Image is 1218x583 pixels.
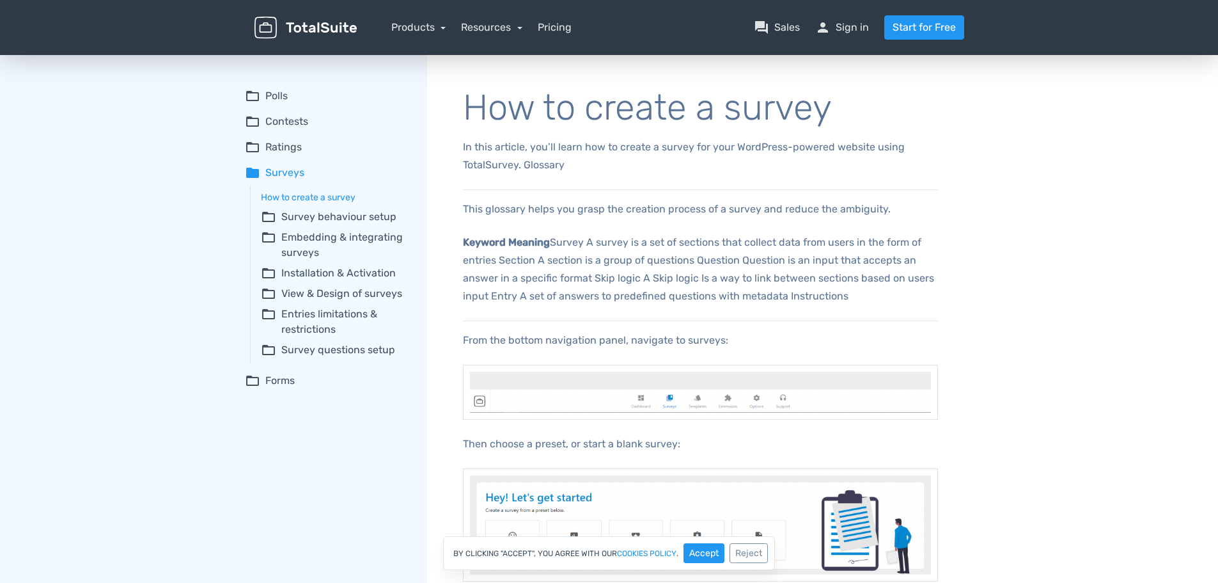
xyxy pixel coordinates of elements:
[261,342,276,358] span: folder_open
[261,266,409,281] summary: folder_openInstallation & Activation
[245,114,260,129] span: folder_open
[261,286,276,301] span: folder_open
[261,342,409,358] summary: folder_openSurvey questions setup
[245,373,409,388] summary: folder_openForms
[261,286,409,301] summary: folder_openView & Design of surveys
[245,88,260,104] span: folder_open
[261,191,409,204] a: How to create a survey
[463,88,938,128] h1: How to create a survey
[261,266,276,281] span: folder_open
[254,17,357,39] img: TotalSuite for WordPress
[617,550,676,557] a: cookies policy
[245,114,409,129] summary: folder_openContests
[463,234,938,305] p: Survey A survey is a set of sections that collect data from users in the form of entries Section ...
[683,543,724,563] button: Accept
[463,138,938,174] p: In this article, you’ll learn how to create a survey for your WordPress-powered website using Tot...
[463,468,938,582] img: null
[463,236,506,248] b: Keyword
[245,88,409,104] summary: folder_openPolls
[730,543,768,563] button: Reject
[463,365,938,420] img: null
[261,209,409,225] summary: folder_openSurvey behaviour setup
[245,165,409,180] summary: folderSurveys
[245,165,260,180] span: folder
[261,209,276,225] span: folder_open
[754,20,769,35] span: question_answer
[538,20,572,35] a: Pricing
[261,307,276,337] span: folder_open
[261,307,409,337] summary: folder_openEntries limitations & restrictions
[463,435,938,453] p: Then choose a preset, or start a blank survey:
[754,20,800,35] a: question_answerSales
[508,236,550,248] b: Meaning
[815,20,869,35] a: personSign in
[884,15,964,40] a: Start for Free
[261,230,276,260] span: folder_open
[391,21,446,33] a: Products
[815,20,831,35] span: person
[463,331,938,349] p: From the bottom navigation panel, navigate to surveys:
[463,200,938,218] p: This glossary helps you grasp the creation process of a survey and reduce the ambiguity.
[461,21,522,33] a: Resources
[245,373,260,388] span: folder_open
[245,140,409,155] summary: folder_openRatings
[443,536,775,570] div: By clicking "Accept", you agree with our .
[245,140,260,155] span: folder_open
[261,230,409,260] summary: folder_openEmbedding & integrating surveys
